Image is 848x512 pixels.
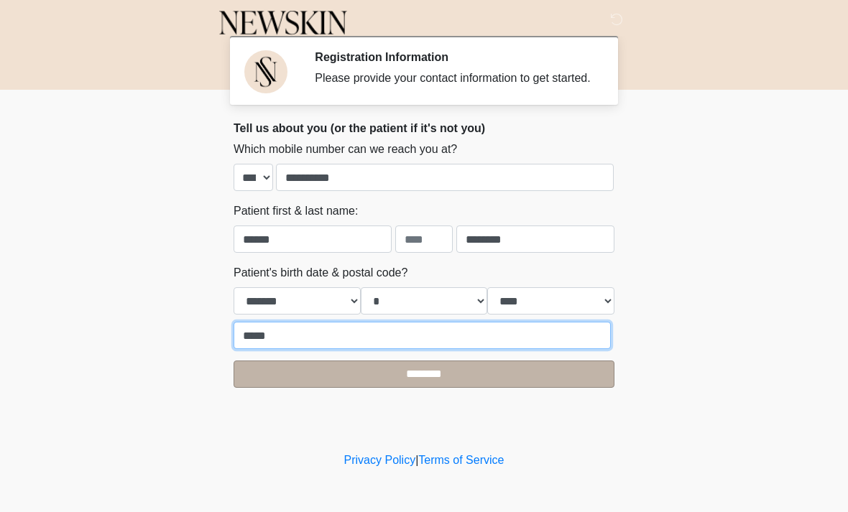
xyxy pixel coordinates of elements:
[315,50,593,64] h2: Registration Information
[234,141,457,158] label: Which mobile number can we reach you at?
[315,70,593,87] div: Please provide your contact information to get started.
[244,50,287,93] img: Agent Avatar
[418,454,504,466] a: Terms of Service
[234,203,358,220] label: Patient first & last name:
[234,121,614,135] h2: Tell us about you (or the patient if it's not you)
[344,454,416,466] a: Privacy Policy
[219,11,347,35] img: Newskin Logo
[415,454,418,466] a: |
[234,264,407,281] label: Patient's birth date & postal code?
